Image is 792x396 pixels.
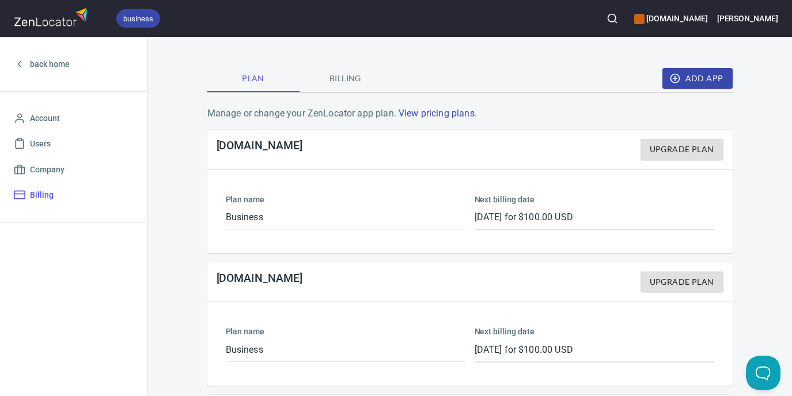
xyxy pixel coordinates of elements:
[475,325,714,338] h6: Next billing date
[226,193,465,206] h6: Plan name
[217,139,302,160] h4: [DOMAIN_NAME]
[116,9,160,28] div: business
[226,325,465,338] h6: Plan name
[217,271,302,293] h4: [DOMAIN_NAME]
[9,51,138,77] a: back home
[650,275,714,289] span: Upgrade Plan
[717,6,778,31] button: [PERSON_NAME]
[634,12,707,25] h6: [DOMAIN_NAME]
[207,107,733,120] p: Manage or change your ZenLocator app plan.
[641,139,723,160] button: Upgrade Plan
[475,193,714,206] h6: Next billing date
[9,105,138,131] a: Account
[475,210,714,224] p: [DATE] for $100.00 USD
[399,108,477,119] a: View pricing plans.
[306,71,385,86] span: Billing
[672,71,723,86] span: Add App
[30,163,65,177] span: Company
[30,57,70,71] span: back home
[9,182,138,208] a: Billing
[30,137,51,151] span: Users
[717,12,778,25] h6: [PERSON_NAME]
[600,6,625,31] button: Search
[634,14,645,24] button: color-CE600E
[214,71,293,86] span: Plan
[641,271,723,293] button: Upgrade Plan
[634,6,707,31] div: Manage your apps
[116,13,160,25] span: business
[30,111,60,126] span: Account
[226,343,465,357] p: Business
[650,142,714,157] span: Upgrade Plan
[9,131,138,157] a: Users
[662,68,733,89] button: Add App
[475,343,714,357] p: [DATE] for $100.00 USD
[9,157,138,183] a: Company
[226,210,465,224] p: Business
[14,5,91,29] img: zenlocator
[30,188,54,202] span: Billing
[746,356,780,390] iframe: Help Scout Beacon - Open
